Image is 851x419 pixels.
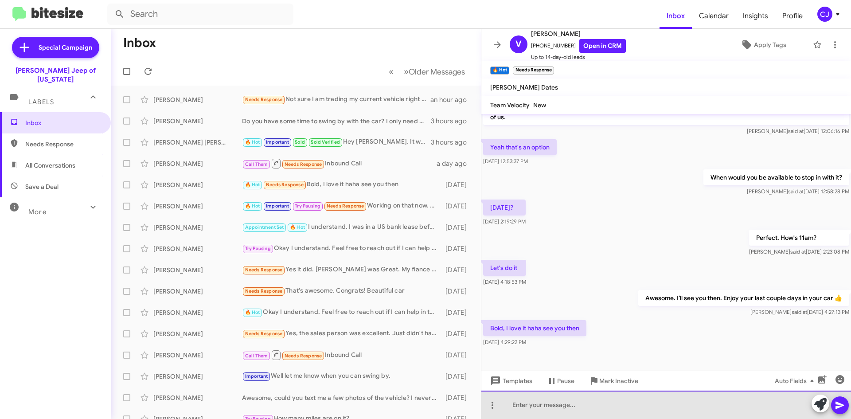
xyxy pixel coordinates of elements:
[490,67,509,74] small: 🔥 Hot
[25,182,59,191] span: Save a Deal
[483,320,586,336] p: Bold, I love it haha see you then
[692,3,736,29] a: Calendar
[242,286,441,296] div: That's awesome. Congrats! Beautiful car
[242,349,441,360] div: Inbound Call
[245,224,284,230] span: Appointment Set
[441,202,474,211] div: [DATE]
[441,287,474,296] div: [DATE]
[599,373,638,389] span: Mark Inactive
[25,161,75,170] span: All Conversations
[749,248,849,255] span: [PERSON_NAME] [DATE] 2:23:08 PM
[437,159,474,168] div: a day ago
[483,158,528,164] span: [DATE] 12:53:37 PM
[483,200,526,215] p: [DATE]?
[245,267,283,273] span: Needs Response
[266,139,289,145] span: Important
[660,3,692,29] a: Inbox
[153,117,242,125] div: [PERSON_NAME]
[245,161,268,167] span: Call Them
[441,223,474,232] div: [DATE]
[531,39,626,53] span: [PHONE_NUMBER]
[123,36,156,50] h1: Inbox
[754,37,786,53] span: Apply Tags
[245,246,271,251] span: Try Pausing
[245,353,268,359] span: Call Them
[431,138,474,147] div: 3 hours ago
[39,43,92,52] span: Special Campaign
[483,260,526,276] p: Let's do it
[557,373,574,389] span: Pause
[441,266,474,274] div: [DATE]
[515,37,522,51] span: V
[531,28,626,39] span: [PERSON_NAME]
[533,101,546,109] span: New
[441,372,474,381] div: [DATE]
[153,138,242,147] div: [PERSON_NAME] [PERSON_NAME]
[285,353,322,359] span: Needs Response
[441,351,474,360] div: [DATE]
[153,308,242,317] div: [PERSON_NAME]
[153,393,242,402] div: [PERSON_NAME]
[28,98,54,106] span: Labels
[703,169,849,185] p: When would you be available to stop in with it?
[285,161,322,167] span: Needs Response
[513,67,554,74] small: Needs Response
[242,222,441,232] div: I understand. I was in a US bank lease before and it was not the best experiance to say the least...
[107,4,293,25] input: Search
[245,97,283,102] span: Needs Response
[409,67,465,77] span: Older Messages
[718,37,808,53] button: Apply Tags
[398,63,470,81] button: Next
[242,180,441,190] div: Bold, I love it haha see you then
[245,288,283,294] span: Needs Response
[311,139,340,145] span: Sold Verified
[153,351,242,360] div: [PERSON_NAME]
[488,373,532,389] span: Templates
[295,203,320,209] span: Try Pausing
[245,309,260,315] span: 🔥 Hot
[25,118,101,127] span: Inbox
[327,203,364,209] span: Needs Response
[481,373,539,389] button: Templates
[790,248,806,255] span: said at
[389,66,394,77] span: «
[12,37,99,58] a: Special Campaign
[245,203,260,209] span: 🔥 Hot
[810,7,841,22] button: CJ
[153,202,242,211] div: [PERSON_NAME]
[242,329,441,339] div: Yes, the sales person was excellent. Just didn't have the right car.
[430,95,474,104] div: an hour ago
[638,290,849,306] p: Awesome. I’ll see you then. Enjoy your last couple days in your car 👍
[531,53,626,62] span: Up to 14-day-old leads
[539,373,582,389] button: Pause
[441,180,474,189] div: [DATE]
[441,393,474,402] div: [DATE]
[383,63,399,81] button: Previous
[749,230,849,246] p: Perfect. How's 11am?
[384,63,470,81] nav: Page navigation example
[775,373,817,389] span: Auto Fields
[242,393,441,402] div: Awesome, could you text me a few photos of the vehicle? I never got to see it when you purchased ...
[441,244,474,253] div: [DATE]
[817,7,832,22] div: CJ
[404,66,409,77] span: »
[245,139,260,145] span: 🔥 Hot
[242,307,441,317] div: Okay I understand. Feel free to reach out if I can help in the future!👍
[153,266,242,274] div: [PERSON_NAME]
[736,3,775,29] a: Insights
[153,223,242,232] div: [PERSON_NAME]
[245,182,260,188] span: 🔥 Hot
[153,372,242,381] div: [PERSON_NAME]
[483,139,557,155] p: Yeah that's an option
[431,117,474,125] div: 3 hours ago
[582,373,645,389] button: Mark Inactive
[245,331,283,337] span: Needs Response
[295,139,305,145] span: Sold
[266,203,289,209] span: Important
[483,218,526,225] span: [DATE] 2:19:29 PM
[242,371,441,381] div: Well let me know when you can swing by.
[490,101,530,109] span: Team Velocity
